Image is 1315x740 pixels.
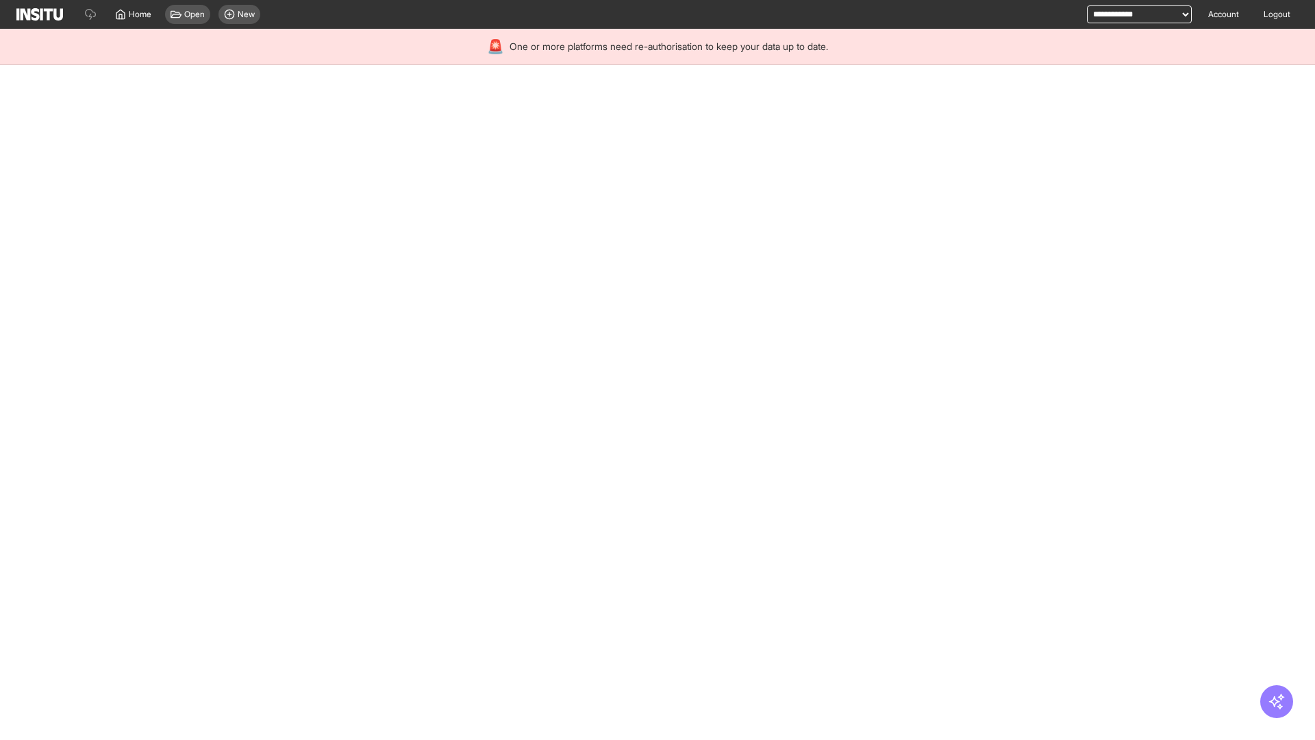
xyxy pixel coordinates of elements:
[487,37,504,56] div: 🚨
[184,9,205,20] span: Open
[510,40,828,53] span: One or more platforms need re-authorisation to keep your data up to date.
[16,8,63,21] img: Logo
[129,9,151,20] span: Home
[238,9,255,20] span: New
